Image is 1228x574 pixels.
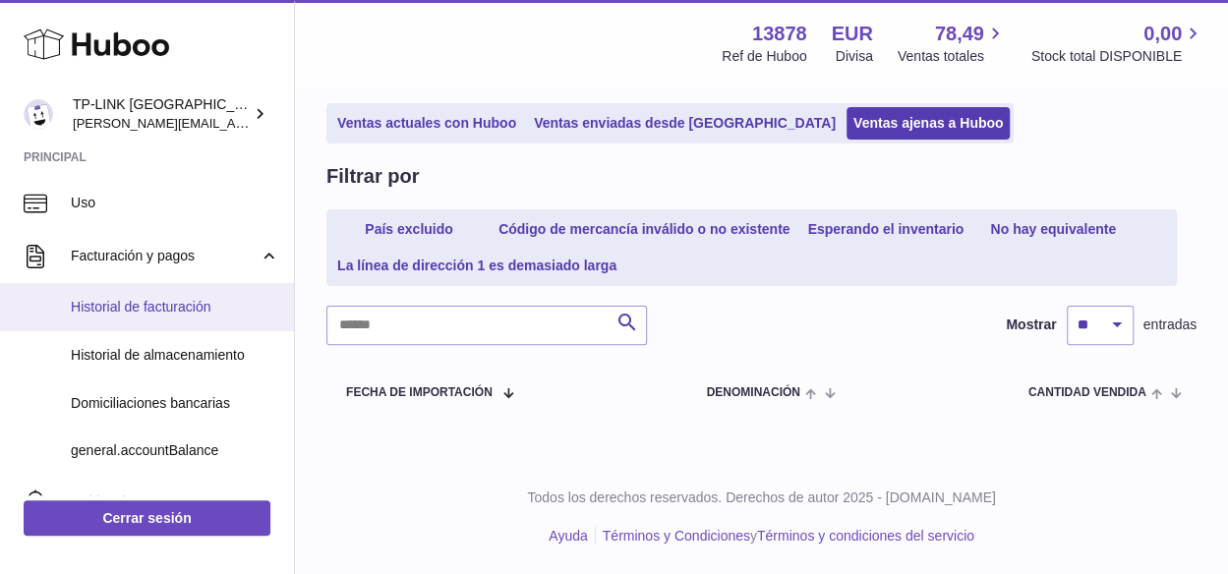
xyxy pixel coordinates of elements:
a: Esperando el inventario [800,213,970,246]
span: Uso [71,194,279,212]
a: Ventas actuales con Huboo [330,107,523,140]
h2: Filtrar por [326,163,419,190]
li: y [596,527,974,545]
span: Ventas totales [898,47,1007,66]
span: general.accountBalance [71,441,279,460]
span: 78,49 [935,21,984,47]
a: La línea de dirección 1 es demasiado larga [330,250,623,282]
span: Fecha de importación [346,386,493,399]
span: Historial de almacenamiento [71,346,279,365]
p: Todos los derechos reservados. Derechos de autor 2025 - [DOMAIN_NAME] [311,488,1212,507]
a: Términos y Condiciones [603,528,750,544]
a: 0,00 Stock total DISPONIBLE [1031,21,1204,66]
div: TP-LINK [GEOGRAPHIC_DATA], SOCIEDAD LIMITADA [73,95,250,133]
a: País excluido [330,213,488,246]
div: Ref de Huboo [722,47,806,66]
span: Historial de facturación [71,298,279,316]
span: entradas [1143,316,1197,334]
span: Domiciliaciones bancarias [71,394,279,413]
span: Stock total DISPONIBLE [1031,47,1204,66]
span: [PERSON_NAME][EMAIL_ADDRESS][DOMAIN_NAME] [73,115,394,131]
span: 0,00 [1143,21,1182,47]
a: Cerrar sesión [24,500,270,536]
span: Denominación [706,386,799,399]
img: celia.yan@tp-link.com [24,99,53,129]
span: Incidencias [71,492,279,511]
a: Términos y condiciones del servicio [757,528,974,544]
a: Ventas enviadas desde [GEOGRAPHIC_DATA] [527,107,843,140]
label: Mostrar [1006,316,1056,334]
span: Facturación y pagos [71,247,259,265]
span: Cantidad vendida [1028,386,1146,399]
a: No hay equivalente [974,213,1132,246]
div: Divisa [836,47,873,66]
strong: 13878 [752,21,807,47]
a: Ayuda [549,528,587,544]
a: 78,49 Ventas totales [898,21,1007,66]
strong: EUR [832,21,873,47]
a: Código de mercancía inválido o no existente [492,213,796,246]
a: Ventas ajenas a Huboo [847,107,1011,140]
